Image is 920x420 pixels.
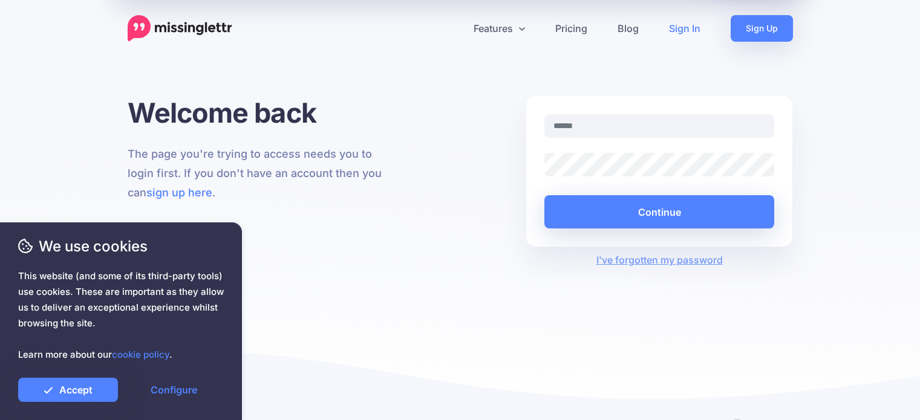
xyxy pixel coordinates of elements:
[146,186,212,199] a: sign up here
[731,15,793,42] a: Sign Up
[654,15,716,42] a: Sign In
[596,254,723,266] a: I've forgotten my password
[18,236,224,257] span: We use cookies
[544,195,775,228] button: Continue
[112,349,169,360] a: cookie policy
[128,96,394,129] h1: Welcome back
[128,144,394,202] p: The page you're trying to access needs you to login first. If you don't have an account then you ...
[18,268,224,363] span: This website (and some of its third-party tools) use cookies. These are important as they allow u...
[458,15,540,42] a: Features
[18,378,118,402] a: Accept
[602,15,654,42] a: Blog
[540,15,602,42] a: Pricing
[124,378,224,402] a: Configure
